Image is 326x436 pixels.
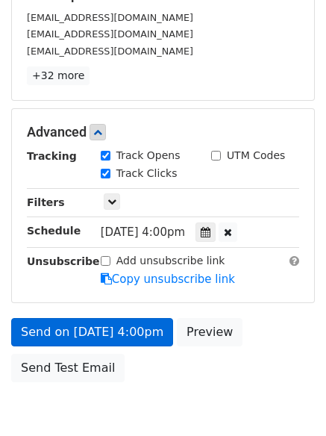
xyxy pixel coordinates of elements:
[27,124,299,140] h5: Advanced
[27,225,81,237] strong: Schedule
[177,318,242,346] a: Preview
[227,148,285,163] label: UTM Codes
[251,364,326,436] iframe: Chat Widget
[27,196,65,208] strong: Filters
[11,354,125,382] a: Send Test Email
[116,253,225,269] label: Add unsubscribe link
[27,150,77,162] strong: Tracking
[27,28,193,40] small: [EMAIL_ADDRESS][DOMAIN_NAME]
[11,318,173,346] a: Send on [DATE] 4:00pm
[27,255,100,267] strong: Unsubscribe
[27,12,193,23] small: [EMAIL_ADDRESS][DOMAIN_NAME]
[27,46,193,57] small: [EMAIL_ADDRESS][DOMAIN_NAME]
[116,166,178,181] label: Track Clicks
[27,66,90,85] a: +32 more
[116,148,181,163] label: Track Opens
[101,272,235,286] a: Copy unsubscribe link
[101,225,185,239] span: [DATE] 4:00pm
